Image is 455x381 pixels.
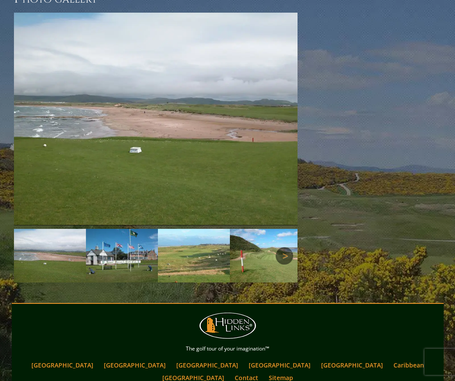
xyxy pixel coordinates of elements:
a: Next [276,247,293,265]
a: [GEOGRAPHIC_DATA] [172,359,243,371]
a: Caribbean [389,359,428,371]
a: [GEOGRAPHIC_DATA] [317,359,387,371]
p: The golf tour of your imagination™ [14,344,441,354]
a: [GEOGRAPHIC_DATA] [27,359,98,371]
a: [GEOGRAPHIC_DATA] [244,359,315,371]
a: [GEOGRAPHIC_DATA] [99,359,170,371]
